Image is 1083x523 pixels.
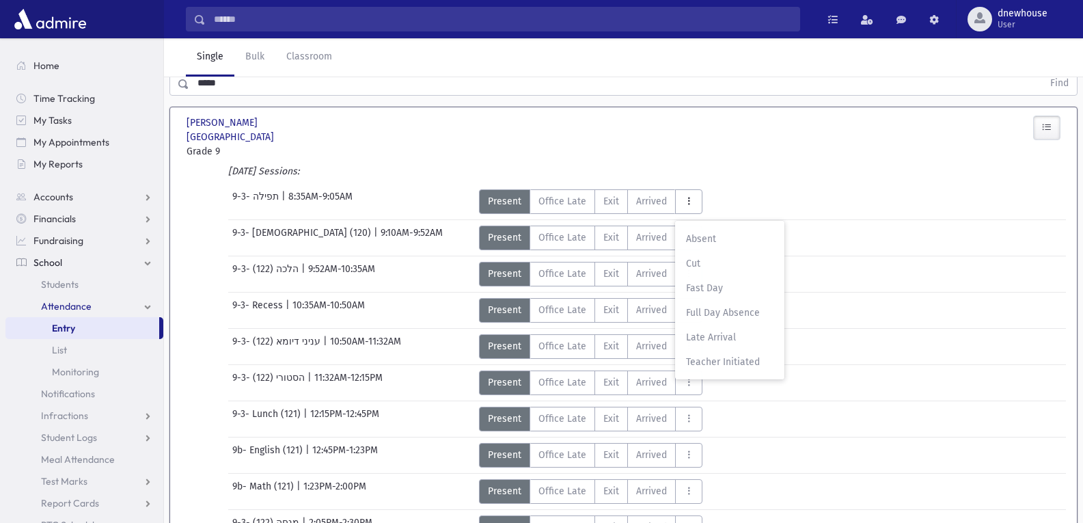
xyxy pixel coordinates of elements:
span: Office Late [538,303,586,317]
span: Arrived [636,448,667,462]
span: Full Day Absence [686,306,773,320]
span: Arrived [636,412,667,426]
span: 9-3- Recess [232,298,286,323]
span: Teacher Initiated [686,355,773,369]
span: Monitoring [52,366,99,378]
span: Exit [603,412,619,426]
span: Time Tracking [33,92,95,105]
span: Report Cards [41,497,99,509]
span: | [323,334,330,359]
span: Office Late [538,339,586,353]
div: AttTypes [479,371,702,395]
span: Students [41,278,79,291]
span: 9-3- Lunch (121) [232,407,303,431]
span: 9-3- תפילה [232,189,282,214]
a: Notifications [5,383,163,405]
span: Arrived [636,339,667,353]
span: Exit [603,267,619,281]
a: Monitoring [5,361,163,383]
span: Office Late [538,412,586,426]
span: 11:32AM-12:15PM [314,371,383,395]
span: Arrived [636,267,667,281]
a: Home [5,55,163,77]
a: My Appointments [5,131,163,153]
span: Accounts [33,191,73,203]
a: Test Marks [5,470,163,492]
span: Infractions [41,410,88,422]
span: My Appointments [33,136,109,148]
span: dnewhouse [998,8,1047,19]
span: Student Logs [41,431,97,444]
span: Present [488,375,521,390]
span: Present [488,412,521,426]
span: Exit [603,194,619,209]
span: Test Marks [41,475,87,487]
span: My Reports [33,158,83,170]
div: AttTypes [479,479,702,504]
span: Exit [603,339,619,353]
span: 9-3- הסטורי (122) [232,371,307,395]
span: | [297,479,303,504]
span: User [998,19,1047,30]
span: Present [488,267,521,281]
span: Office Late [538,448,586,462]
span: | [303,407,310,431]
a: Financials [5,208,163,230]
span: Office Late [538,267,586,281]
div: AttTypes [479,443,702,468]
span: Exit [603,484,619,498]
span: Exit [603,448,619,462]
span: Present [488,448,521,462]
input: Search [206,7,799,31]
a: Bulk [234,38,275,77]
span: Fundraising [33,234,83,247]
span: 10:35AM-10:50AM [292,298,365,323]
a: Fundraising [5,230,163,252]
span: | [307,371,314,395]
span: Financials [33,213,76,225]
span: Fast Day [686,281,773,295]
span: 9-3- הלכה (122) [232,262,301,286]
span: Exit [603,303,619,317]
span: 9b- English (121) [232,443,305,468]
span: 9:52AM-10:35AM [308,262,375,286]
span: Present [488,339,521,353]
span: Entry [52,322,75,334]
span: Exit [603,375,619,390]
a: Single [186,38,234,77]
div: AttTypes [479,189,702,214]
span: Attendance [41,300,92,312]
span: List [52,344,67,356]
a: Time Tracking [5,88,163,109]
i: [DATE] Sessions: [228,165,299,177]
span: My Tasks [33,114,72,126]
a: Report Cards [5,492,163,514]
span: Late Arrival [686,330,773,345]
span: Office Late [538,194,586,209]
div: AttTypes [479,262,702,286]
span: 10:50AM-11:32AM [330,334,401,359]
span: Exit [603,230,619,245]
span: Office Late [538,375,586,390]
span: 12:45PM-1:23PM [312,443,378,468]
span: 12:15PM-12:45PM [310,407,379,431]
a: List [5,339,163,361]
span: Present [488,303,521,317]
span: | [286,298,292,323]
a: Accounts [5,186,163,208]
a: My Tasks [5,109,163,131]
span: Arrived [636,230,667,245]
span: Home [33,59,59,72]
span: Cut [686,256,773,271]
span: School [33,256,62,269]
a: School [5,252,163,273]
span: Present [488,484,521,498]
a: Student Logs [5,427,163,448]
span: Notifications [41,388,95,400]
a: Students [5,273,163,295]
div: AttTypes [479,226,702,250]
span: | [282,189,288,214]
span: Arrived [636,375,667,390]
span: Grade 9 [187,144,321,159]
span: Arrived [636,303,667,317]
